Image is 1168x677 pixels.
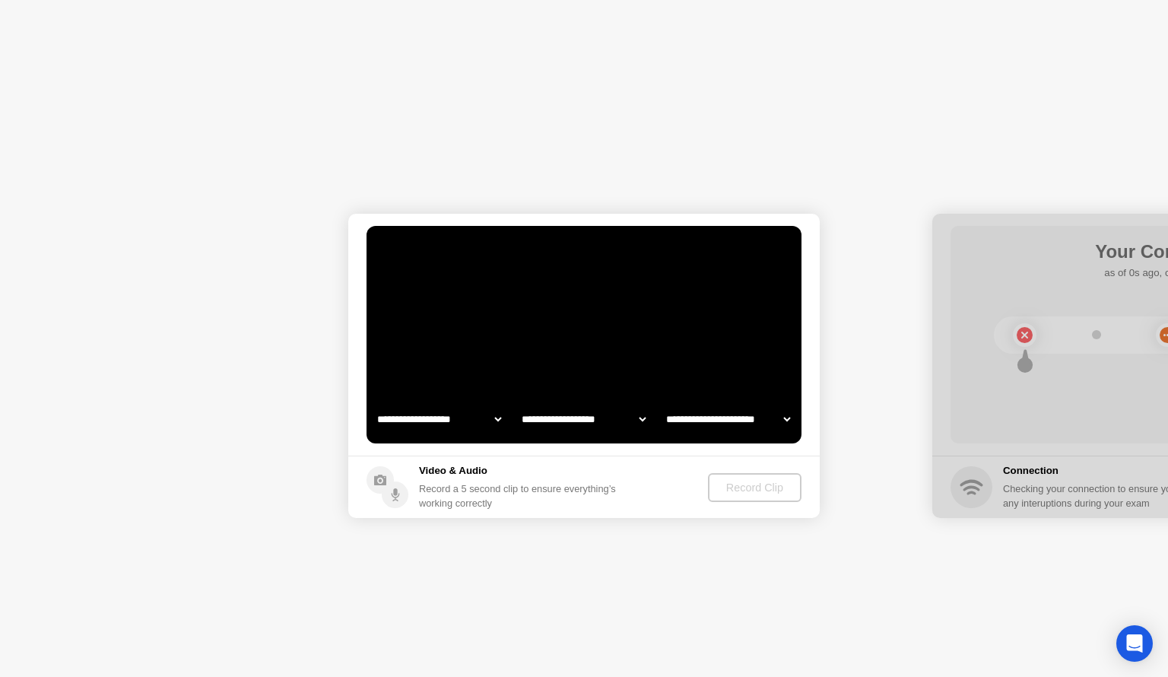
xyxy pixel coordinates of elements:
div: Record Clip [714,482,795,494]
div: Open Intercom Messenger [1116,625,1153,662]
select: Available microphones [663,404,793,434]
select: Available speakers [519,404,649,434]
button: Record Clip [708,473,801,502]
div: Record a 5 second clip to ensure everything’s working correctly [419,482,622,510]
select: Available cameras [374,404,504,434]
h5: Video & Audio [419,463,622,478]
